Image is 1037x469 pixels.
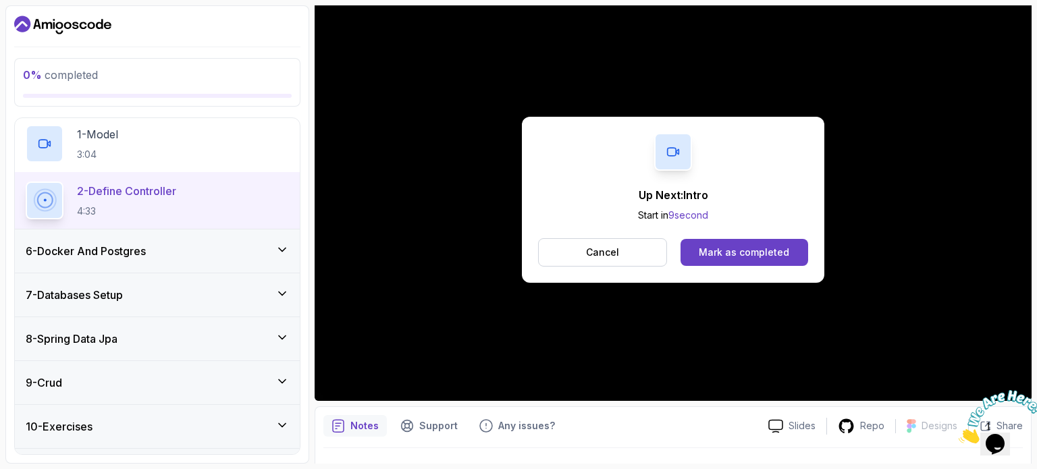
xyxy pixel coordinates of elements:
[15,229,300,273] button: 6-Docker And Postgres
[15,317,300,360] button: 8-Spring Data Jpa
[498,419,555,433] p: Any issues?
[789,419,816,433] p: Slides
[14,14,111,36] a: Dashboard
[15,405,300,448] button: 10-Exercises
[827,418,895,435] a: Repo
[953,385,1037,449] iframe: chat widget
[699,246,789,259] div: Mark as completed
[668,209,708,221] span: 9 second
[538,238,667,267] button: Cancel
[586,246,619,259] p: Cancel
[5,5,11,17] span: 1
[681,239,808,266] button: Mark as completed
[392,415,466,437] button: Support button
[638,209,708,222] p: Start in
[15,273,300,316] button: 7-Databases Setup
[26,375,62,391] h3: 9 - Crud
[26,243,146,259] h3: 6 - Docker And Postgres
[77,204,176,218] p: 4:33
[26,331,117,347] h3: 8 - Spring Data Jpa
[77,126,118,142] p: 1 - Model
[26,287,123,303] h3: 7 - Databases Setup
[419,419,458,433] p: Support
[77,148,118,161] p: 3:04
[5,5,89,59] img: Chat attention grabber
[860,419,884,433] p: Repo
[323,415,387,437] button: notes button
[77,183,176,199] p: 2 - Define Controller
[15,361,300,404] button: 9-Crud
[23,68,98,82] span: completed
[26,125,289,163] button: 1-Model3:04
[23,68,42,82] span: 0 %
[26,418,92,435] h3: 10 - Exercises
[471,415,563,437] button: Feedback button
[350,419,379,433] p: Notes
[757,419,826,433] a: Slides
[922,419,957,433] p: Designs
[26,182,289,219] button: 2-Define Controller4:33
[638,187,708,203] p: Up Next: Intro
